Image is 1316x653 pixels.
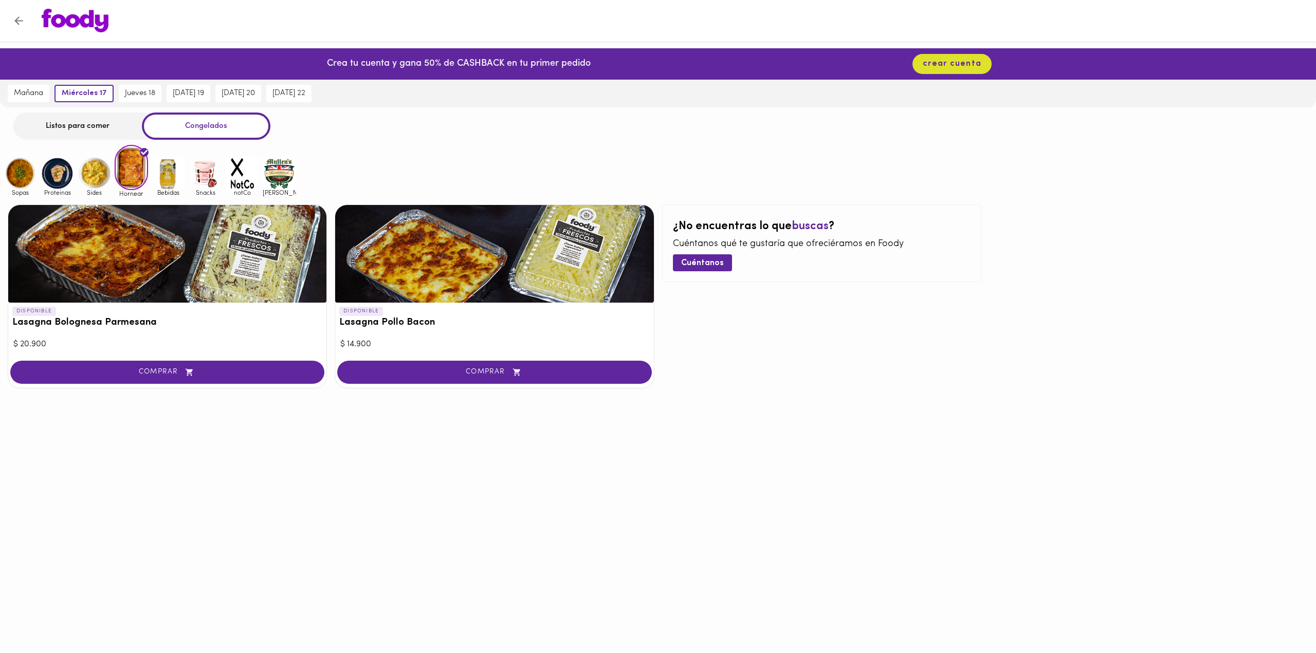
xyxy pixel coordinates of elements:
span: Sopas [4,189,37,196]
span: miércoles 17 [62,89,106,98]
img: Sides [78,157,111,190]
button: [DATE] 20 [215,85,261,102]
button: miércoles 17 [54,85,114,102]
button: COMPRAR [337,361,651,384]
span: Cuéntanos [681,258,724,268]
span: COMPRAR [23,368,312,377]
button: [DATE] 19 [167,85,210,102]
button: [DATE] 22 [266,85,312,102]
p: DISPONIBLE [12,307,56,316]
iframe: Messagebird Livechat Widget [1256,593,1306,643]
span: Hornear [115,190,148,197]
span: jueves 18 [125,89,155,98]
div: Congelados [142,113,270,140]
span: [PERSON_NAME] [263,189,296,196]
div: Listos para comer [13,113,142,140]
p: Crea tu cuenta y gana 50% de CASHBACK en tu primer pedido [327,58,591,71]
span: [DATE] 22 [272,89,305,98]
span: COMPRAR [350,368,638,377]
button: COMPRAR [10,361,324,384]
button: jueves 18 [119,85,161,102]
button: crear cuenta [912,54,992,74]
img: Bebidas [152,157,185,190]
img: notCo [226,157,259,190]
img: logo.png [42,9,108,32]
p: DISPONIBLE [339,307,383,316]
h3: Lasagna Bolognesa Parmesana [12,318,322,328]
span: mañana [14,89,43,98]
img: mullens [263,157,296,190]
img: Hornear [115,145,148,190]
span: notCo [226,189,259,196]
img: Proteinas [41,157,74,190]
span: crear cuenta [923,59,981,69]
span: Sides [78,189,111,196]
h3: Lasagna Pollo Bacon [339,318,649,328]
span: Proteinas [41,189,74,196]
img: Sopas [4,157,37,190]
span: Snacks [189,189,222,196]
div: $ 20.900 [13,339,321,350]
span: [DATE] 19 [173,89,204,98]
p: Cuéntanos qué te gustaría que ofreciéramos en Foody [673,238,971,251]
div: $ 14.900 [340,339,648,350]
div: Lasagna Pollo Bacon [335,205,653,303]
button: mañana [8,85,49,102]
button: Cuéntanos [673,254,732,271]
span: [DATE] 20 [222,89,255,98]
h2: ¿No encuentras lo que ? [673,220,971,233]
span: Bebidas [152,189,185,196]
button: Volver [6,8,31,33]
img: Snacks [189,157,222,190]
span: buscas [792,220,829,232]
div: Lasagna Bolognesa Parmesana [8,205,326,303]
